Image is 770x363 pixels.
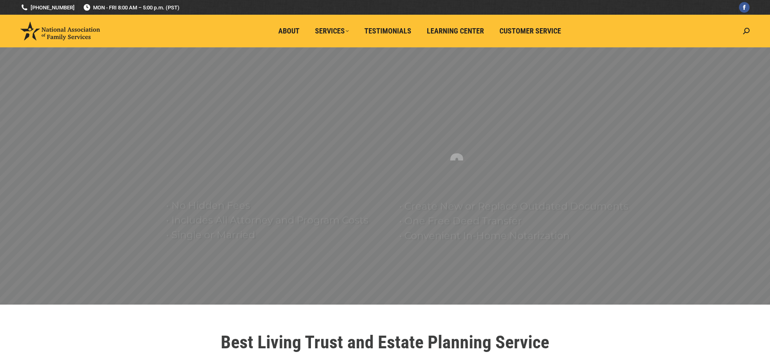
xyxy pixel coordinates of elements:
[278,27,300,36] span: About
[364,27,411,36] span: Testimonials
[315,27,349,36] span: Services
[359,23,417,39] a: Testimonials
[20,4,75,11] a: [PHONE_NUMBER]
[449,150,464,183] div: 6
[499,27,561,36] span: Customer Service
[479,157,493,190] div: 9
[20,22,100,40] img: National Association of Family Services
[494,23,567,39] a: Customer Service
[427,27,484,36] span: Learning Center
[157,333,614,351] h1: Best Living Trust and Estate Planning Service
[83,4,180,11] span: MON - FRI 8:00 AM – 5:00 p.m. (PST)
[421,23,490,39] a: Learning Center
[166,198,389,242] rs-layer: • No Hidden Fees • Includes All Attorney and Program Costs • Single or Married
[273,23,305,39] a: About
[399,199,636,243] rs-layer: • Create New or Replace Outdated Documents • One Free Deed Transfer • Convenient In-Home Notariza...
[739,2,750,13] a: Facebook page opens in new window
